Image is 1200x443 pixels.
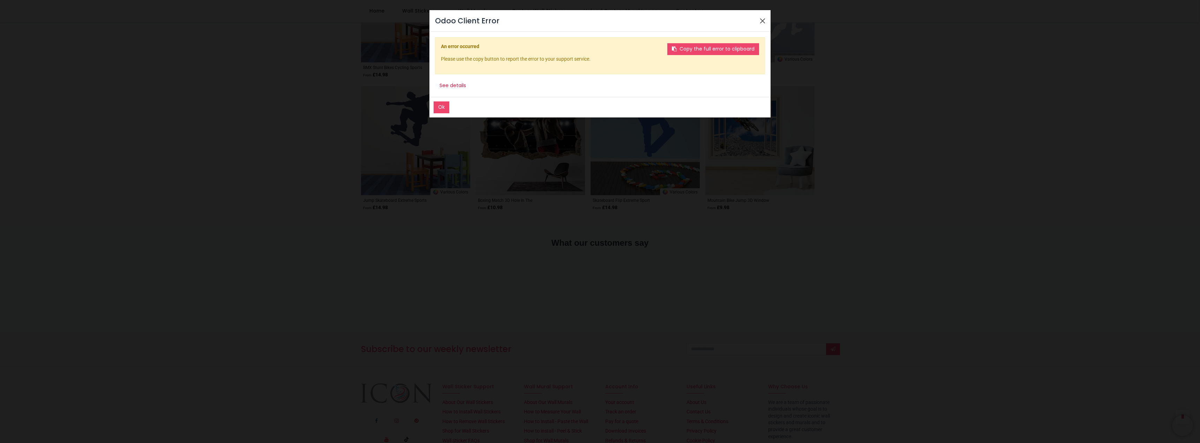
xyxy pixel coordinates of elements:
button: See details [435,80,471,92]
p: Please use the copy button to report the error to your support service. [441,56,759,63]
button: Close [757,16,768,26]
iframe: Brevo live chat [1172,415,1193,436]
button: Copy the full error to clipboard [667,43,759,55]
b: An error occurred [441,44,479,49]
button: Ok [434,101,449,113]
h4: Odoo Client Error [435,16,500,26]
